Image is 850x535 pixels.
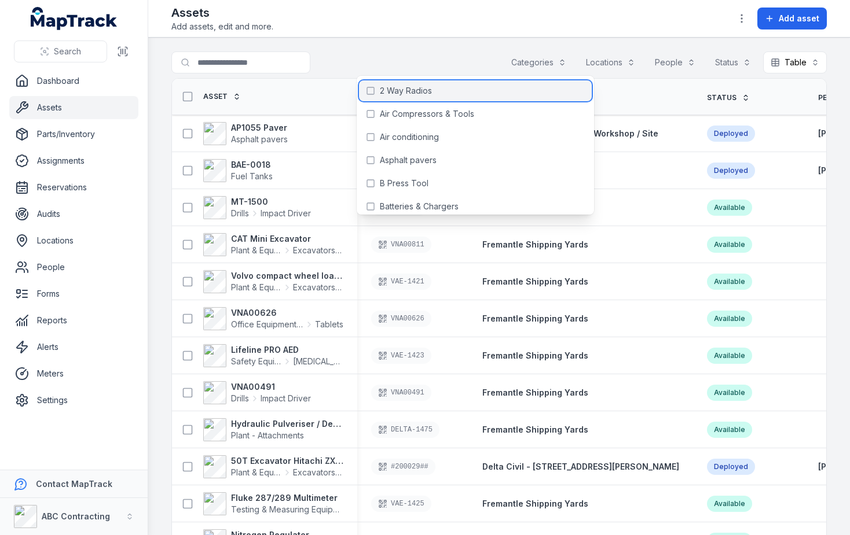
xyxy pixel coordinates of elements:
[380,131,439,143] span: Air conditioning
[380,178,428,189] span: B Press Tool
[231,282,281,293] span: Plant & Equipment
[293,282,343,293] span: Excavators & Plant
[371,422,439,438] div: DELTA-1475
[231,307,343,319] strong: VNA00626
[231,270,343,282] strong: Volvo compact wheel loader
[231,159,273,171] strong: BAE-0018
[14,40,107,62] button: Search
[707,385,752,401] div: Available
[380,201,459,212] span: Batteries & Chargers
[231,467,281,478] span: Plant & Equipment
[707,311,752,327] div: Available
[315,319,343,330] span: Tablets
[482,461,679,473] a: Delta Civil - [STREET_ADDRESS][PERSON_NAME]
[482,239,588,250] a: Fremantle Shipping Yards
[707,422,752,438] div: Available
[707,237,752,253] div: Available
[293,245,343,256] span: Excavators & Plant
[203,196,311,219] a: MT-1500DrillsImpact Driver
[707,496,752,512] div: Available
[203,122,288,145] a: AP1055 PaverAsphalt pavers
[482,387,588,399] a: Fremantle Shipping Yards
[818,93,848,102] span: Person
[707,459,755,475] div: Deployed
[380,154,437,166] span: Asphalt pavers
[231,393,249,404] span: Drills
[371,274,431,290] div: VAE-1421
[42,511,110,521] strong: ABC Contracting
[36,479,112,489] strong: Contact MapTrack
[482,276,588,286] span: Fremantle Shipping Yards
[203,344,343,367] a: Lifeline PRO AEDSafety Equipment[MEDICAL_DATA]
[9,176,138,199] a: Reservations
[231,492,343,504] strong: Fluke 287/289 Multimeter
[371,459,435,475] div: #200029##
[707,348,752,364] div: Available
[231,319,303,330] span: Office Equipment & IT
[261,393,311,404] span: Impact Driver
[482,498,588,510] a: Fremantle Shipping Yards
[779,13,819,24] span: Add asset
[482,462,679,471] span: Delta Civil - [STREET_ADDRESS][PERSON_NAME]
[371,385,431,401] div: VNA00491
[482,388,588,397] span: Fremantle Shipping Yards
[231,171,273,181] span: Fuel Tanks
[261,208,311,219] span: Impact Driver
[203,233,343,256] a: CAT Mini ExcavatorPlant & EquipmentExcavators & Plant
[203,92,241,101] a: Asset
[231,504,351,514] span: Testing & Measuring Equipment
[482,424,588,436] a: Fremantle Shipping Yards
[231,356,281,367] span: Safety Equipment
[293,356,343,367] span: [MEDICAL_DATA]
[231,430,304,440] span: Plant - Attachments
[707,163,755,179] div: Deployed
[707,200,752,216] div: Available
[231,196,311,208] strong: MT-1500
[647,51,703,73] button: People
[707,274,752,290] div: Available
[763,51,827,73] button: Table
[203,159,273,182] a: BAE-0018Fuel Tanks
[171,21,273,32] span: Add assets, edit and more.
[371,496,431,512] div: VAE-1425
[707,126,755,142] div: Deployed
[380,85,432,97] span: 2 Way Radios
[203,270,343,293] a: Volvo compact wheel loaderPlant & EquipmentExcavators & Plant
[9,256,138,279] a: People
[203,381,311,404] a: VNA00491DrillsImpact Driver
[9,149,138,172] a: Assignments
[231,233,343,245] strong: CAT Mini Excavator
[231,381,311,393] strong: VNA00491
[371,348,431,364] div: VAE-1423
[9,309,138,332] a: Reports
[203,492,343,515] a: Fluke 287/289 MultimeterTesting & Measuring Equipment
[231,344,343,356] strong: Lifeline PRO AED
[482,350,588,360] span: Fremantle Shipping Yards
[9,123,138,146] a: Parts/Inventory
[231,208,249,219] span: Drills
[231,134,288,144] span: Asphalt pavers
[707,93,750,102] a: Status
[231,245,281,256] span: Plant & Equipment
[231,418,343,430] strong: Hydraulic Pulveriser / Demolition Shear
[231,455,343,467] strong: 50T Excavator Hitachi ZX350
[9,362,138,385] a: Meters
[203,307,343,330] a: VNA00626Office Equipment & ITTablets
[9,282,138,305] a: Forms
[482,313,588,323] span: Fremantle Shipping Yards
[9,96,138,119] a: Assets
[9,335,138,359] a: Alerts
[380,108,474,120] span: Air Compressors & Tools
[54,46,81,57] span: Search
[203,455,343,478] a: 50T Excavator Hitachi ZX350Plant & EquipmentExcavators & Plant
[371,311,431,327] div: VNA00626
[482,425,588,434] span: Fremantle Shipping Yards
[482,276,588,287] a: Fremantle Shipping Yards
[757,8,827,29] button: Add asset
[482,499,588,508] span: Fremantle Shipping Yards
[371,237,431,253] div: VNA00811
[171,5,273,21] h2: Assets
[9,69,138,93] a: Dashboard
[708,51,759,73] button: Status
[31,7,118,30] a: MapTrack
